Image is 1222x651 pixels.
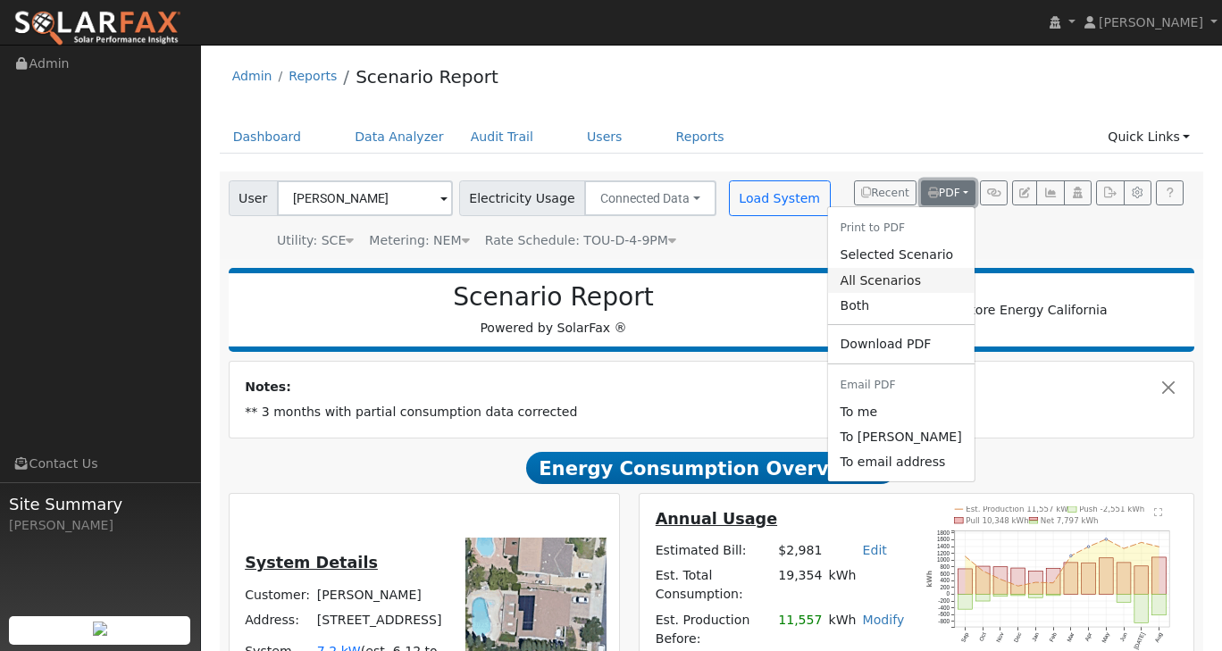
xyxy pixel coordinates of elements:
[827,293,974,318] a: Both
[1124,180,1151,205] button: Settings
[959,631,970,644] text: Sep
[928,187,960,199] span: PDF
[1100,558,1114,595] rect: onclick=""
[1082,563,1096,595] rect: onclick=""
[921,180,975,205] button: PDF
[1099,15,1203,29] span: [PERSON_NAME]
[964,555,967,558] circle: onclick=""
[982,571,984,573] circle: onclick=""
[975,567,990,595] rect: onclick=""
[1046,595,1060,596] rect: onclick=""
[457,121,547,154] a: Audit Trail
[980,180,1008,205] button: Generate Report Link
[1017,586,1019,588] circle: onclick=""
[940,564,950,571] text: 800
[938,619,950,625] text: -800
[369,231,469,250] div: Metering: NEM
[827,399,974,424] a: renewablerosspowur@gmail.com
[937,550,950,556] text: 1200
[459,180,585,216] span: Electricity Usage
[93,622,107,636] img: retrieve
[245,380,291,394] strong: Notes:
[937,537,950,543] text: 1600
[652,563,775,607] td: Est. Total Consumption:
[729,180,831,216] button: Load System
[1159,547,1161,549] circle: onclick=""
[940,584,950,590] text: 200
[652,607,775,651] td: Est. Production Before:
[1134,595,1149,623] rect: onclick=""
[827,213,974,243] li: Print to PDF
[1048,631,1058,643] text: Feb
[775,538,825,563] td: $2,981
[1123,547,1126,550] circle: onclick=""
[242,400,1182,425] td: ** 3 months with partial consumption data corrected
[1156,180,1184,205] a: Help Link
[937,530,950,536] text: 1800
[1101,631,1112,645] text: May
[656,510,777,528] u: Annual Usage
[995,631,1005,644] text: Nov
[827,424,974,449] a: jilldressel@gmail.com
[356,66,498,88] a: Scenario Report
[9,516,191,535] div: [PERSON_NAME]
[1064,180,1092,205] button: Login As
[1029,572,1043,595] rect: onclick=""
[663,121,738,154] a: Reports
[1084,632,1093,643] text: Apr
[1152,557,1167,595] rect: onclick=""
[247,282,860,313] h2: Scenario Report
[341,121,457,154] a: Data Analyzer
[1159,378,1178,396] button: Close
[1079,505,1144,514] text: Push -2,551 kWh
[775,563,825,607] td: 19,354
[827,243,974,268] a: Selected Scenario
[1087,546,1090,548] circle: onclick=""
[277,231,354,250] div: Utility: SCE
[775,607,825,651] td: 11,557
[1096,180,1124,205] button: Export Interval Data
[1029,595,1043,598] rect: onclick=""
[1154,507,1162,516] text: 
[1000,579,1002,581] circle: onclick=""
[1052,582,1055,585] circle: onclick=""
[1012,180,1037,205] button: Edit User
[948,301,1107,320] img: Store Energy California
[938,612,950,618] text: -600
[827,371,974,400] li: Email PDF
[827,268,974,293] a: All Scenarios
[1094,121,1203,154] a: Quick Links
[825,563,908,607] td: kWh
[1118,631,1128,643] text: Jun
[584,180,716,216] button: Connected Data
[1153,631,1164,644] text: Aug
[1046,569,1060,595] rect: onclick=""
[940,578,950,584] text: 400
[863,543,887,557] a: Edit
[277,180,453,216] input: Select a User
[1034,581,1037,584] circle: onclick=""
[229,180,278,216] span: User
[940,571,950,577] text: 600
[1141,542,1143,545] circle: onclick=""
[937,557,950,563] text: 1000
[1031,631,1041,643] text: Jan
[854,180,916,205] button: Recent
[314,582,447,607] td: [PERSON_NAME]
[1064,563,1078,595] rect: onclick=""
[526,452,896,484] span: Energy Consumption Overview
[652,538,775,563] td: Estimated Bill:
[1105,538,1108,541] circle: onclick=""
[242,607,314,632] td: Address:
[966,505,1073,514] text: Est. Production 11,557 kWh
[977,631,987,642] text: Oct
[13,10,181,47] img: SolarFax
[1070,555,1073,558] circle: onclick=""
[245,554,378,572] u: System Details
[827,331,974,356] a: Download PDF
[1066,632,1076,644] text: Mar
[925,571,933,588] text: kWh
[946,591,950,597] text: 0
[958,570,973,596] rect: onclick=""
[238,282,870,338] div: Powered by SolarFax ®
